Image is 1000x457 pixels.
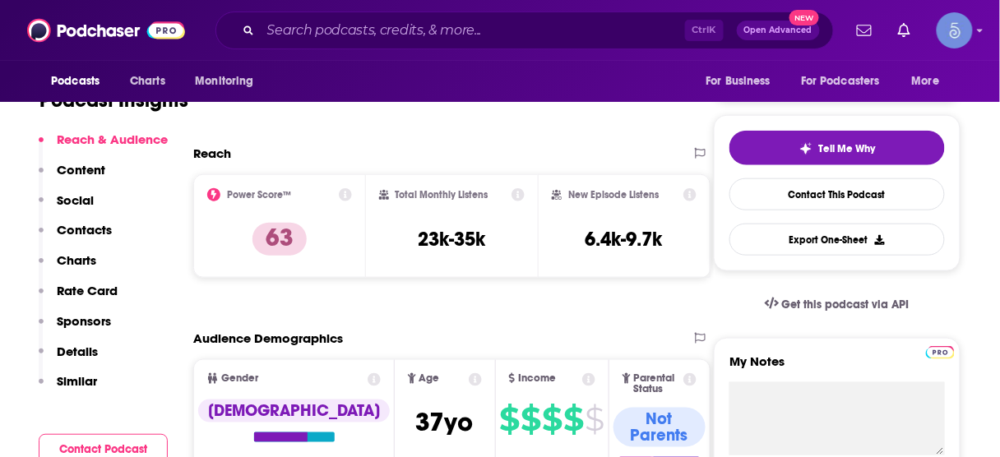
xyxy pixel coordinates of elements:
[416,406,474,438] span: 37 yo
[119,66,175,97] a: Charts
[937,12,973,48] button: Show profile menu
[912,70,940,93] span: More
[801,70,880,93] span: For Podcasters
[252,223,307,256] p: 63
[634,373,681,395] span: Parental Status
[694,66,791,97] button: open menu
[568,189,659,201] h2: New Episode Listens
[39,344,98,374] button: Details
[706,70,771,93] span: For Business
[198,399,390,422] div: [DEMOGRAPHIC_DATA]
[752,284,923,325] a: Get this podcast via API
[57,162,105,178] p: Content
[586,227,663,252] h3: 6.4k-9.7k
[39,313,111,344] button: Sponsors
[57,344,98,359] p: Details
[613,408,706,447] div: Not Parents
[685,20,724,41] span: Ctrl K
[564,406,584,432] span: $
[819,142,876,155] span: Tell Me Why
[57,192,94,208] p: Social
[193,330,343,346] h2: Audience Demographics
[891,16,917,44] a: Show notifications dropdown
[215,12,834,49] div: Search podcasts, credits, & more...
[39,252,96,283] button: Charts
[39,192,94,223] button: Social
[39,373,97,404] button: Similar
[39,132,168,162] button: Reach & Audience
[926,344,955,359] a: Pro website
[57,283,118,298] p: Rate Card
[729,353,945,382] label: My Notes
[183,66,275,97] button: open menu
[737,21,820,40] button: Open AdvancedNew
[744,26,812,35] span: Open Advanced
[937,12,973,48] img: User Profile
[521,406,541,432] span: $
[418,227,485,252] h3: 23k-35k
[130,70,165,93] span: Charts
[782,298,910,312] span: Get this podcast via API
[39,222,112,252] button: Contacts
[57,222,112,238] p: Contacts
[729,178,945,210] a: Contact This Podcast
[500,406,520,432] span: $
[419,373,440,384] span: Age
[926,346,955,359] img: Podchaser Pro
[937,12,973,48] span: Logged in as Spiral5-G1
[27,15,185,46] img: Podchaser - Follow, Share and Rate Podcasts
[850,16,878,44] a: Show notifications dropdown
[193,145,231,161] h2: Reach
[39,162,105,192] button: Content
[57,132,168,147] p: Reach & Audience
[543,406,562,432] span: $
[900,66,961,97] button: open menu
[799,142,812,155] img: tell me why sparkle
[789,10,819,25] span: New
[227,189,291,201] h2: Power Score™
[57,313,111,329] p: Sponsors
[57,373,97,389] p: Similar
[39,283,118,313] button: Rate Card
[729,131,945,165] button: tell me why sparkleTell Me Why
[221,373,258,384] span: Gender
[39,66,121,97] button: open menu
[586,406,604,432] span: $
[729,224,945,256] button: Export One-Sheet
[261,17,685,44] input: Search podcasts, credits, & more...
[518,373,556,384] span: Income
[790,66,904,97] button: open menu
[51,70,100,93] span: Podcasts
[195,70,253,93] span: Monitoring
[57,252,96,268] p: Charts
[396,189,488,201] h2: Total Monthly Listens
